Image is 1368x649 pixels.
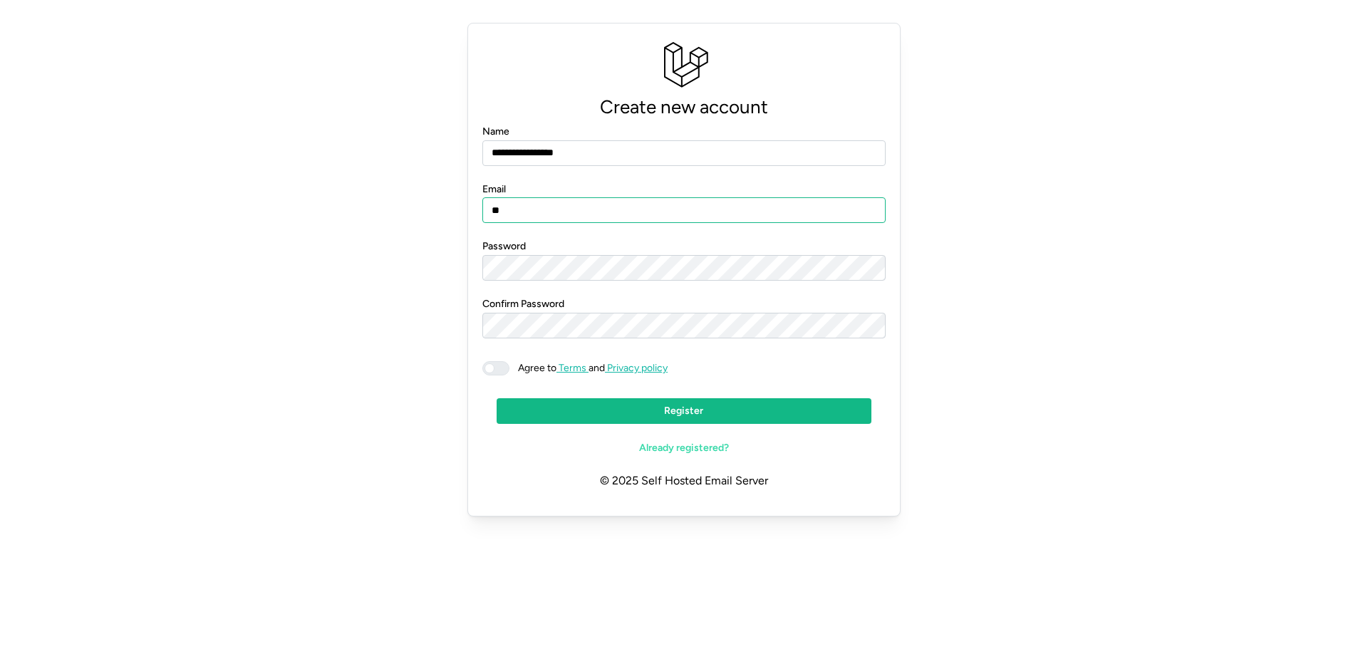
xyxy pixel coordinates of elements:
[482,296,564,312] label: Confirm Password
[482,124,509,140] label: Name
[518,362,556,374] span: Agree to
[509,361,668,375] span: and
[605,362,668,374] a: Privacy policy
[482,92,886,123] p: Create new account
[664,399,703,423] span: Register
[497,435,871,461] a: Already registered?
[482,182,506,197] label: Email
[482,239,526,254] label: Password
[556,362,589,374] a: Terms
[497,398,871,424] button: Register
[639,436,729,460] span: Already registered?
[482,461,886,502] p: © 2025 Self Hosted Email Server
